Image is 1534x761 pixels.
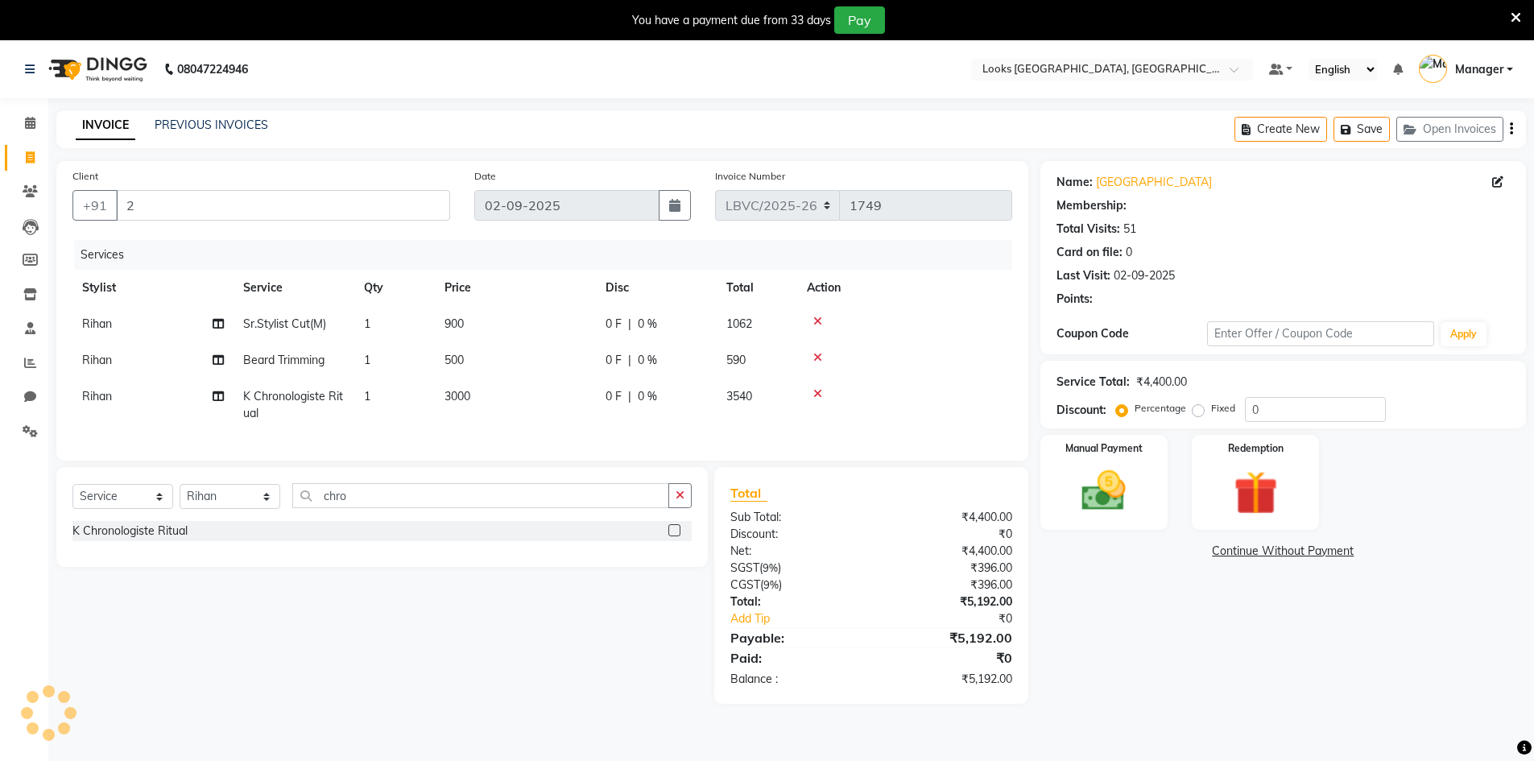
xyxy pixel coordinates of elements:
th: Stylist [72,270,234,306]
th: Total [717,270,797,306]
div: You have a payment due from 33 days [632,12,831,29]
th: Service [234,270,354,306]
div: Points: [1056,291,1093,308]
div: 0 [1126,244,1132,261]
input: Search by Name/Mobile/Email/Code [116,190,450,221]
div: Net: [718,543,871,560]
div: ₹396.00 [871,560,1024,577]
th: Qty [354,270,435,306]
div: Name: [1056,174,1093,191]
span: Rihan [82,389,112,403]
button: Open Invoices [1396,117,1503,142]
button: Apply [1441,322,1486,346]
div: Total Visits: [1056,221,1120,238]
div: ₹0 [871,648,1024,668]
a: PREVIOUS INVOICES [155,118,268,132]
span: Rihan [82,353,112,367]
label: Fixed [1211,401,1235,416]
div: K Chronologiste Ritual [72,523,188,540]
label: Redemption [1228,441,1284,456]
span: Total [730,485,767,502]
a: INVOICE [76,111,135,140]
th: Action [797,270,1012,306]
button: +91 [72,190,118,221]
span: 0 % [638,316,657,333]
div: ₹5,192.00 [871,593,1024,610]
div: Coupon Code [1056,325,1208,342]
span: Sr.Stylist Cut(M) [243,316,326,331]
div: ₹4,400.00 [871,543,1024,560]
th: Price [435,270,596,306]
div: Sub Total: [718,509,871,526]
span: Rihan [82,316,112,331]
a: [GEOGRAPHIC_DATA] [1096,174,1212,191]
input: Search or Scan [292,483,669,508]
div: 02-09-2025 [1114,267,1175,284]
span: Manager [1455,61,1503,78]
div: ₹5,192.00 [871,671,1024,688]
span: 0 F [606,352,622,369]
img: logo [41,47,151,92]
span: 1 [364,353,370,367]
span: | [628,352,631,369]
input: Enter Offer / Coupon Code [1207,321,1434,346]
span: 1 [364,389,370,403]
div: Total: [718,593,871,610]
span: 0 F [606,388,622,405]
label: Date [474,169,496,184]
div: Discount: [718,526,871,543]
span: 9% [763,578,779,591]
span: | [628,388,631,405]
span: 1062 [726,316,752,331]
label: Client [72,169,98,184]
b: 08047224946 [177,47,248,92]
div: ( ) [718,560,871,577]
span: 3000 [444,389,470,403]
div: Discount: [1056,402,1106,419]
div: ₹0 [871,526,1024,543]
div: Payable: [718,628,871,647]
label: Percentage [1135,401,1186,416]
span: CGST [730,577,760,592]
div: ₹396.00 [871,577,1024,593]
a: Continue Without Payment [1044,543,1523,560]
span: SGST [730,560,759,575]
div: ₹0 [897,610,1024,627]
div: ₹4,400.00 [1136,374,1187,391]
label: Manual Payment [1065,441,1143,456]
img: _gift.svg [1220,465,1292,520]
div: Paid: [718,648,871,668]
span: 900 [444,316,464,331]
span: 0 F [606,316,622,333]
div: Membership: [1056,197,1127,214]
th: Disc [596,270,717,306]
div: ₹4,400.00 [871,509,1024,526]
div: Balance : [718,671,871,688]
span: 9% [763,561,778,574]
div: ₹5,192.00 [871,628,1024,647]
span: 0 % [638,388,657,405]
label: Invoice Number [715,169,785,184]
span: Beard Trimming [243,353,325,367]
span: 1 [364,316,370,331]
img: Manager [1419,55,1447,83]
button: Save [1333,117,1390,142]
div: Service Total: [1056,374,1130,391]
span: K Chronologiste Ritual [243,389,343,420]
span: | [628,316,631,333]
div: Card on file: [1056,244,1123,261]
a: Add Tip [718,610,896,627]
div: Last Visit: [1056,267,1110,284]
span: 3540 [726,389,752,403]
span: 500 [444,353,464,367]
div: 51 [1123,221,1136,238]
div: Services [74,240,1024,270]
button: Pay [834,6,885,34]
div: ( ) [718,577,871,593]
button: Create New [1234,117,1327,142]
span: 590 [726,353,746,367]
img: _cash.svg [1068,465,1139,516]
span: 0 % [638,352,657,369]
